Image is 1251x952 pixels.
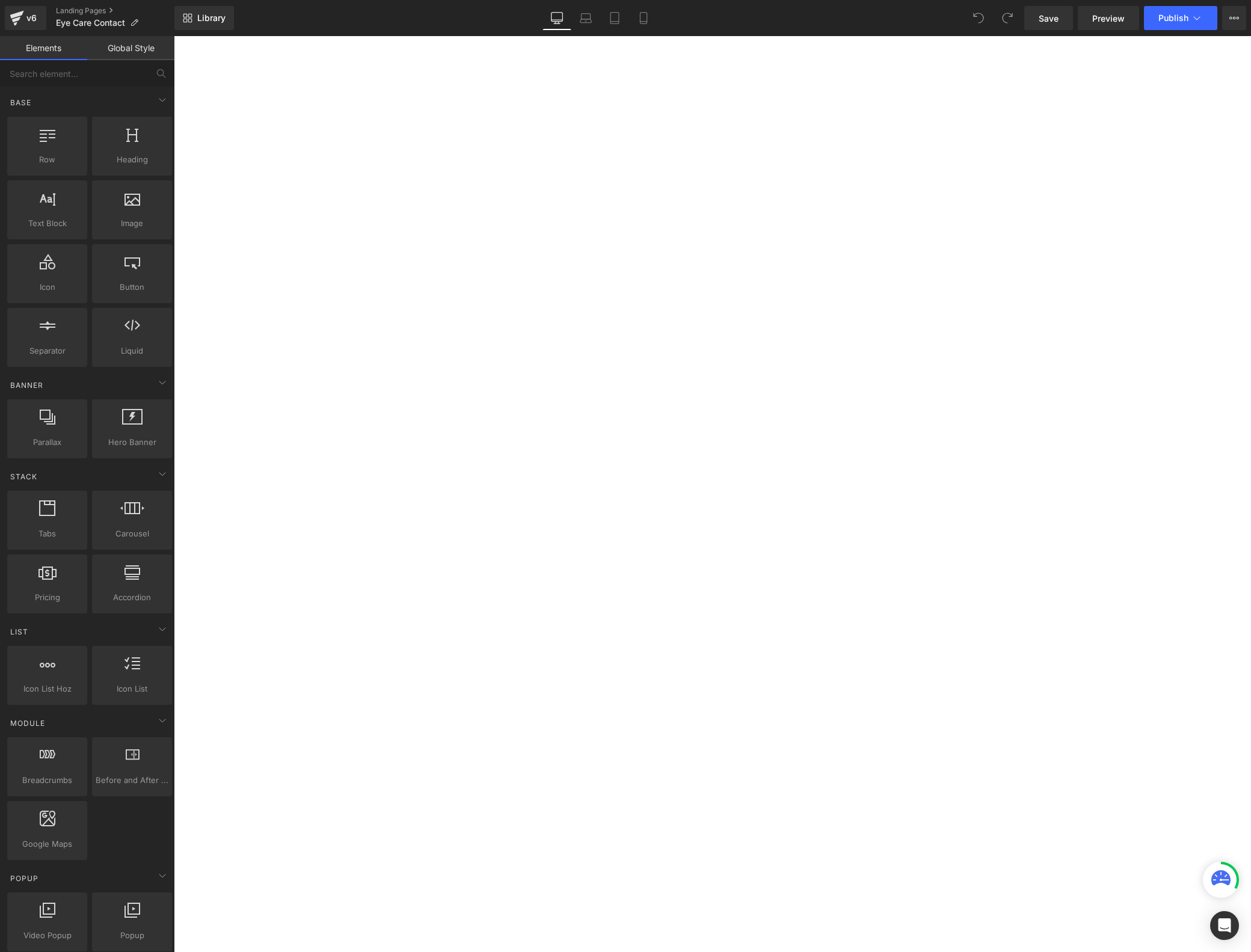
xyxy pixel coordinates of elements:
[9,717,46,729] span: Module
[1078,6,1139,30] a: Preview
[629,6,658,30] a: Mobile
[600,6,629,30] a: Tablet
[11,436,84,449] span: Parallax
[96,436,168,449] span: Hero Banner
[967,6,991,30] button: Undo
[9,97,32,108] span: Base
[96,281,168,293] span: Button
[96,683,168,695] span: Icon List
[96,153,168,166] span: Heading
[5,6,46,30] a: v6
[11,591,84,604] span: Pricing
[543,6,571,30] a: Desktop
[11,929,84,942] span: Video Popup
[11,774,84,787] span: Breadcrumbs
[11,527,84,540] span: Tabs
[995,6,1019,30] button: Redo
[197,13,226,23] span: Library
[96,929,168,942] span: Popup
[1210,911,1239,940] div: Open Intercom Messenger
[9,379,45,391] span: Banner
[174,6,234,30] a: New Library
[11,838,84,850] span: Google Maps
[96,217,168,230] span: Image
[96,591,168,604] span: Accordion
[9,471,38,482] span: Stack
[9,626,29,637] span: List
[1092,12,1125,25] span: Preview
[1158,13,1188,23] span: Publish
[571,6,600,30] a: Laptop
[56,18,125,28] span: Eye Care Contact
[1144,6,1217,30] button: Publish
[96,527,168,540] span: Carousel
[87,36,174,60] a: Global Style
[96,774,168,787] span: Before and After Images
[11,683,84,695] span: Icon List Hoz
[11,153,84,166] span: Row
[1222,6,1246,30] button: More
[1039,12,1059,25] span: Save
[56,6,174,16] a: Landing Pages
[96,345,168,357] span: Liquid
[9,873,40,884] span: Popup
[11,345,84,357] span: Separator
[11,281,84,293] span: Icon
[11,217,84,230] span: Text Block
[24,10,39,26] div: v6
